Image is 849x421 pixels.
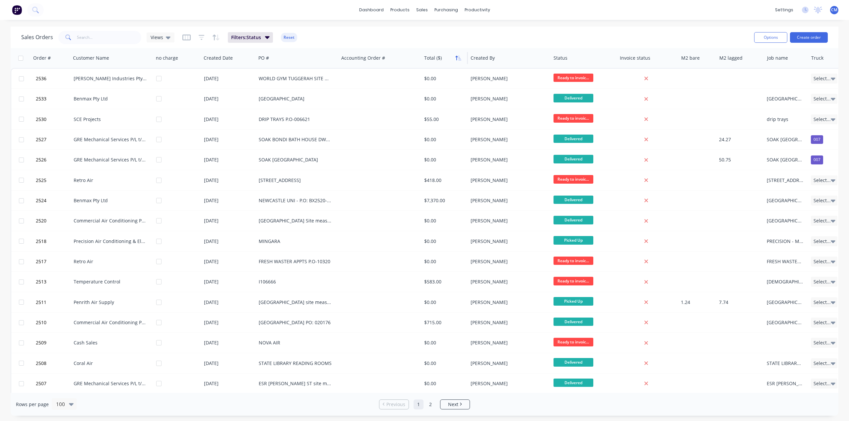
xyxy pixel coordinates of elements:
span: CM [831,7,837,13]
span: Previous [386,401,405,408]
span: Select... [814,217,831,224]
div: [PERSON_NAME] [471,258,544,265]
div: purchasing [431,5,461,15]
div: STATE LIBRARY READING ROOMS [767,360,804,367]
button: 2517 [34,252,74,271]
button: 2510 [34,313,74,332]
span: Select... [814,116,831,123]
button: 2526 [34,150,74,170]
div: 50.75 [719,156,759,163]
button: Create order [790,32,828,43]
button: 2527 [34,130,74,150]
span: 2536 [36,75,46,82]
span: Picked Up [554,236,593,244]
span: Next [448,401,458,408]
h1: Sales Orders [21,34,53,40]
div: [PERSON_NAME] [471,339,544,346]
div: GRE Mechanical Services P/L t/a [PERSON_NAME] & [PERSON_NAME] [74,156,147,163]
div: [PERSON_NAME] [471,75,544,82]
div: Retro Air [74,258,147,265]
div: NEWCASTLE UNI - P.O: BX2520-013 [259,197,332,204]
div: [DATE] [204,238,253,245]
button: 2511 [34,292,74,312]
div: 7.74 [719,299,759,306]
div: $0.00 [424,258,463,265]
div: [DATE] [204,319,253,326]
input: Search... [77,31,142,44]
button: 2520 [34,211,74,231]
div: Coral Air [74,360,147,367]
div: $0.00 [424,380,463,387]
span: Filters: Status [231,34,261,41]
span: Select... [814,278,831,285]
span: Select... [814,95,831,102]
a: Page 2 [425,399,435,409]
div: [PERSON_NAME] [471,197,544,204]
div: GRE Mechanical Services P/L t/a [PERSON_NAME] & [PERSON_NAME] [74,380,147,387]
div: [DATE] [204,116,253,123]
span: Ready to invoic... [554,74,593,82]
span: Delivered [554,358,593,366]
div: [PERSON_NAME] [471,319,544,326]
div: DRIP TRAYS P.O-006621 [259,116,332,123]
div: [GEOGRAPHIC_DATA] [767,319,804,326]
div: [DATE] [204,177,253,184]
div: [DATE] [204,95,253,102]
span: 2513 [36,278,46,285]
img: Factory [12,5,22,15]
div: [PERSON_NAME] [471,136,544,143]
span: Select... [814,380,831,387]
div: ESR [PERSON_NAME] st Site measures [767,380,804,387]
div: Created By [471,55,495,61]
span: Select... [814,258,831,265]
div: [DATE] [204,380,253,387]
button: 2533 [34,89,74,109]
span: 2524 [36,197,46,204]
button: Filters:Status [228,32,273,43]
div: $0.00 [424,95,463,102]
div: Benmax Pty Ltd [74,197,147,204]
div: SOAK [GEOGRAPHIC_DATA] [767,156,804,163]
button: 2507 [34,374,74,393]
span: Rows per page [16,401,49,408]
span: Select... [814,197,831,204]
div: SOAK BONDI BATH HOUSE DWG-M100 REV-C RUN A [259,136,332,143]
div: 24.27 [719,136,759,143]
button: 2513 [34,272,74,292]
div: [PERSON_NAME] [471,278,544,285]
span: Delivered [554,135,593,143]
div: I106666 [259,278,332,285]
div: SOAK [GEOGRAPHIC_DATA] [767,136,804,143]
span: 2533 [36,95,46,102]
div: Commercial Air Conditioning Pty Ltd [74,217,147,224]
div: PO # [258,55,269,61]
div: Commercial Air Conditioning Pty Ltd [74,319,147,326]
div: no charge [156,55,178,61]
span: 2507 [36,380,46,387]
span: 2510 [36,319,46,326]
div: [DATE] [204,360,253,367]
div: Created Date [204,55,233,61]
button: 2524 [34,191,74,210]
span: 2527 [36,136,46,143]
button: Options [754,32,787,43]
span: 2525 [36,177,46,184]
div: [DATE] [204,299,253,306]
div: [DATE] [204,136,253,143]
button: 2530 [34,109,74,129]
button: 2518 [34,231,74,251]
span: Ready to invoic... [554,114,593,122]
span: Delivered [554,94,593,102]
div: $583.00 [424,278,463,285]
div: WORLD GYM TUGGERAH SITE MEASURES [259,75,332,82]
div: FRESH WASTER APPTS P.O-10320 [767,258,804,265]
div: [PERSON_NAME] [471,156,544,163]
div: Order # [33,55,51,61]
div: STATE LIBRARY READING ROOMS [259,360,332,367]
div: Accounting Order # [341,55,385,61]
div: [GEOGRAPHIC_DATA] Site measure [767,217,804,224]
div: Penrith Air Supply [74,299,147,306]
div: Retro Air [74,177,147,184]
span: Select... [814,360,831,367]
div: Cash Sales [74,339,147,346]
